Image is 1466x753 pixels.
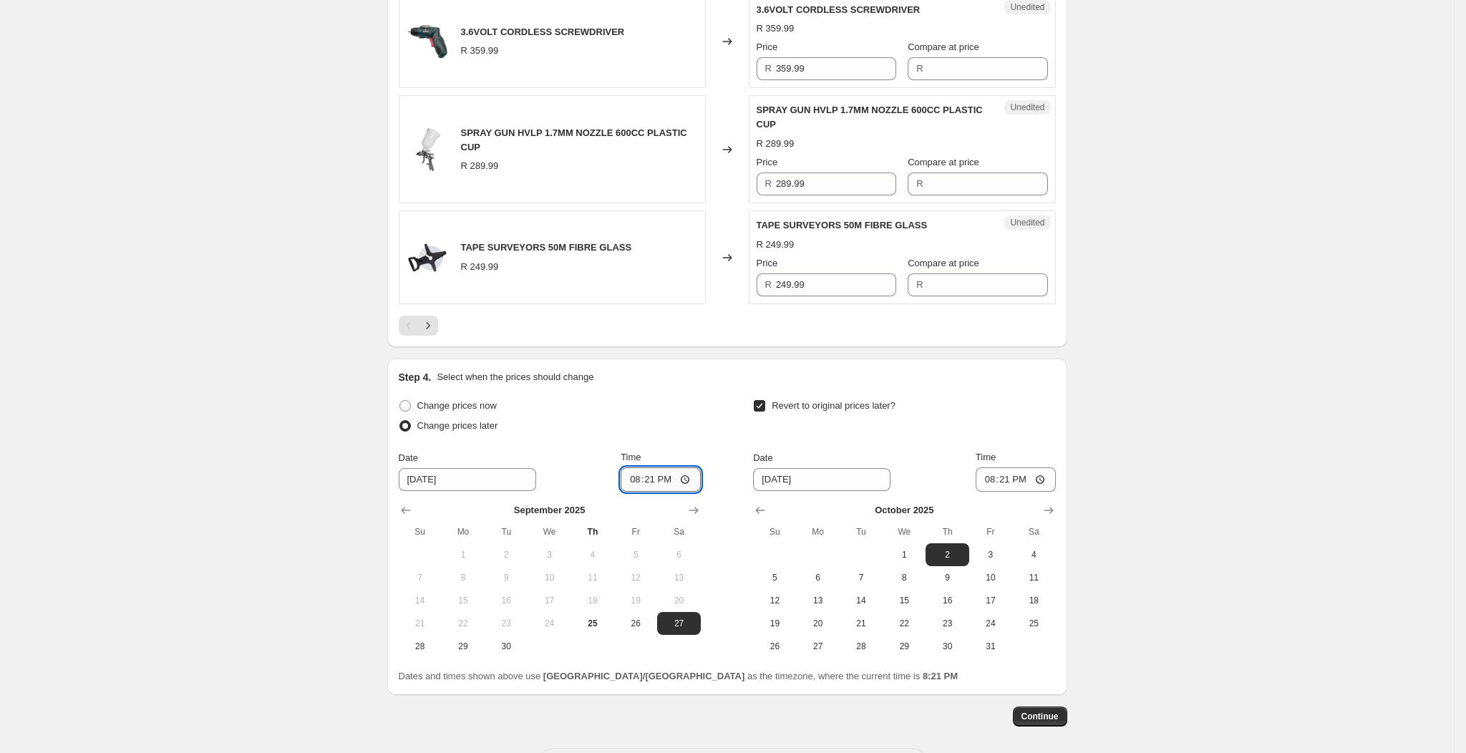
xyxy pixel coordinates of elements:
button: Monday October 27 2025 [797,635,840,658]
span: 3.6VOLT CORDLESS SCREWDRIVER [757,4,921,15]
div: R 249.99 [757,238,795,252]
button: Tuesday September 2 2025 [485,543,528,566]
img: TOOT2600_80x.webp [407,236,450,279]
span: 9 [490,572,522,583]
button: Friday September 26 2025 [614,612,657,635]
button: Saturday October 18 2025 [1012,589,1055,612]
span: 2 [490,549,522,560]
button: Thursday September 18 2025 [571,589,614,612]
span: We [888,526,920,538]
img: image_resize-2023-09-19T160523_198_jpg_80x.webp [407,128,450,171]
span: 31 [975,641,1006,652]
span: 21 [845,618,877,629]
span: 13 [663,572,694,583]
button: Thursday September 4 2025 [571,543,614,566]
span: 29 [447,641,479,652]
span: 2 [931,549,963,560]
button: Tuesday September 16 2025 [485,589,528,612]
button: Friday October 24 2025 [969,612,1012,635]
span: 22 [447,618,479,629]
p: Select when the prices should change [437,370,593,384]
span: TAPE SURVEYORS 50M FIBRE GLASS [757,220,928,230]
div: R 289.99 [757,137,795,151]
span: 30 [931,641,963,652]
button: Monday October 13 2025 [797,589,840,612]
span: Time [621,452,641,462]
span: Dates and times shown above use as the timezone, where the current time is [399,671,958,681]
span: Fr [620,526,651,538]
button: Sunday October 12 2025 [753,589,796,612]
span: 11 [577,572,608,583]
span: 1 [888,549,920,560]
th: Thursday [571,520,614,543]
th: Saturday [1012,520,1055,543]
span: SPRAY GUN HVLP 1.7MM NOZZLE 600CC PLASTIC CUP [757,105,983,130]
span: Price [757,157,778,167]
button: Saturday September 20 2025 [657,589,700,612]
button: Friday September 12 2025 [614,566,657,589]
button: Monday September 22 2025 [442,612,485,635]
span: 12 [759,595,790,606]
span: Fr [975,526,1006,538]
th: Sunday [399,520,442,543]
span: 23 [931,618,963,629]
th: Tuesday [840,520,883,543]
span: Date [399,452,418,463]
span: 15 [447,595,479,606]
span: 3 [533,549,565,560]
button: Thursday October 16 2025 [926,589,969,612]
span: 24 [533,618,565,629]
span: 18 [1018,595,1049,606]
span: Unedited [1010,217,1044,228]
button: Monday September 29 2025 [442,635,485,658]
th: Friday [969,520,1012,543]
span: 29 [888,641,920,652]
button: Friday September 19 2025 [614,589,657,612]
span: 20 [663,595,694,606]
span: TAPE SURVEYORS 50M FIBRE GLASS [461,242,632,253]
button: Tuesday October 21 2025 [840,612,883,635]
button: Show previous month, August 2025 [396,500,416,520]
input: 9/25/2025 [753,468,890,491]
span: Revert to original prices later? [772,400,895,411]
button: Tuesday September 30 2025 [485,635,528,658]
button: Next [418,316,438,336]
span: Compare at price [908,157,979,167]
button: Wednesday September 10 2025 [528,566,571,589]
th: Saturday [657,520,700,543]
span: 3 [975,549,1006,560]
button: Saturday September 27 2025 [657,612,700,635]
input: 9/25/2025 [399,468,536,491]
span: R [916,63,923,74]
nav: Pagination [399,316,438,336]
span: R [765,178,772,189]
button: Sunday September 14 2025 [399,589,442,612]
span: 26 [620,618,651,629]
button: Sunday October 5 2025 [753,566,796,589]
span: SPRAY GUN HVLP 1.7MM NOZZLE 600CC PLASTIC CUP [461,127,687,152]
button: Saturday October 4 2025 [1012,543,1055,566]
button: Wednesday October 8 2025 [883,566,926,589]
span: Tu [490,526,522,538]
span: 27 [802,641,834,652]
span: Time [976,452,996,462]
button: Sunday September 21 2025 [399,612,442,635]
span: Tu [845,526,877,538]
span: 17 [975,595,1006,606]
span: Date [753,452,772,463]
span: 4 [1018,549,1049,560]
span: 13 [802,595,834,606]
button: Wednesday September 3 2025 [528,543,571,566]
button: Monday October 20 2025 [797,612,840,635]
th: Tuesday [485,520,528,543]
span: R [765,63,772,74]
span: 16 [931,595,963,606]
span: Price [757,258,778,268]
th: Thursday [926,520,969,543]
span: Sa [663,526,694,538]
span: Change prices now [417,400,497,411]
span: Unedited [1010,1,1044,13]
button: Thursday October 30 2025 [926,635,969,658]
button: Sunday October 26 2025 [753,635,796,658]
span: 4 [577,549,608,560]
